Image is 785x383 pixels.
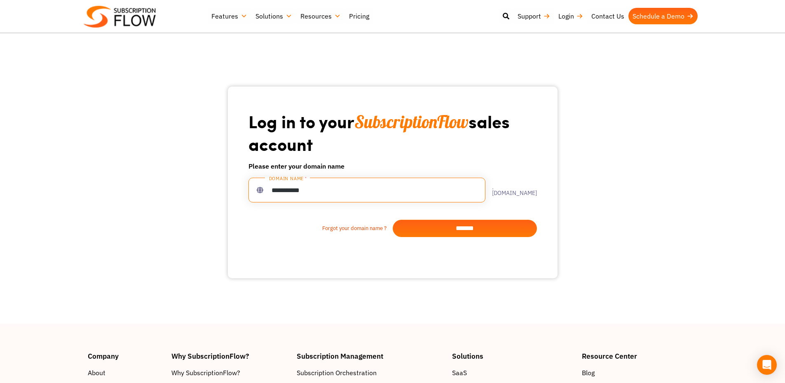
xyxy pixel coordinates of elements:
a: About [88,368,164,378]
a: Blog [582,368,697,378]
h4: Resource Center [582,352,697,360]
a: Features [207,8,251,24]
span: Why SubscriptionFlow? [171,368,240,378]
h1: Log in to your sales account [248,110,537,155]
label: .[DOMAIN_NAME] [485,184,537,196]
h6: Please enter your domain name [248,161,537,171]
h4: Subscription Management [297,352,444,360]
h4: Why SubscriptionFlow? [171,352,288,360]
h4: Solutions [452,352,574,360]
a: Resources [296,8,345,24]
h4: Company [88,352,164,360]
a: Forgot your domain name ? [248,224,393,233]
span: Subscription Orchestration [297,368,377,378]
a: Subscription Orchestration [297,368,444,378]
a: SaaS [452,368,574,378]
span: About [88,368,105,378]
a: Solutions [251,8,296,24]
a: Support [513,8,554,24]
a: Why SubscriptionFlow? [171,368,288,378]
div: Open Intercom Messenger [757,355,777,375]
a: Pricing [345,8,373,24]
a: Contact Us [587,8,628,24]
span: Blog [582,368,595,378]
span: SubscriptionFlow [354,111,469,133]
span: SaaS [452,368,467,378]
a: Login [554,8,587,24]
a: Schedule a Demo [628,8,698,24]
img: Subscriptionflow [84,6,156,28]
